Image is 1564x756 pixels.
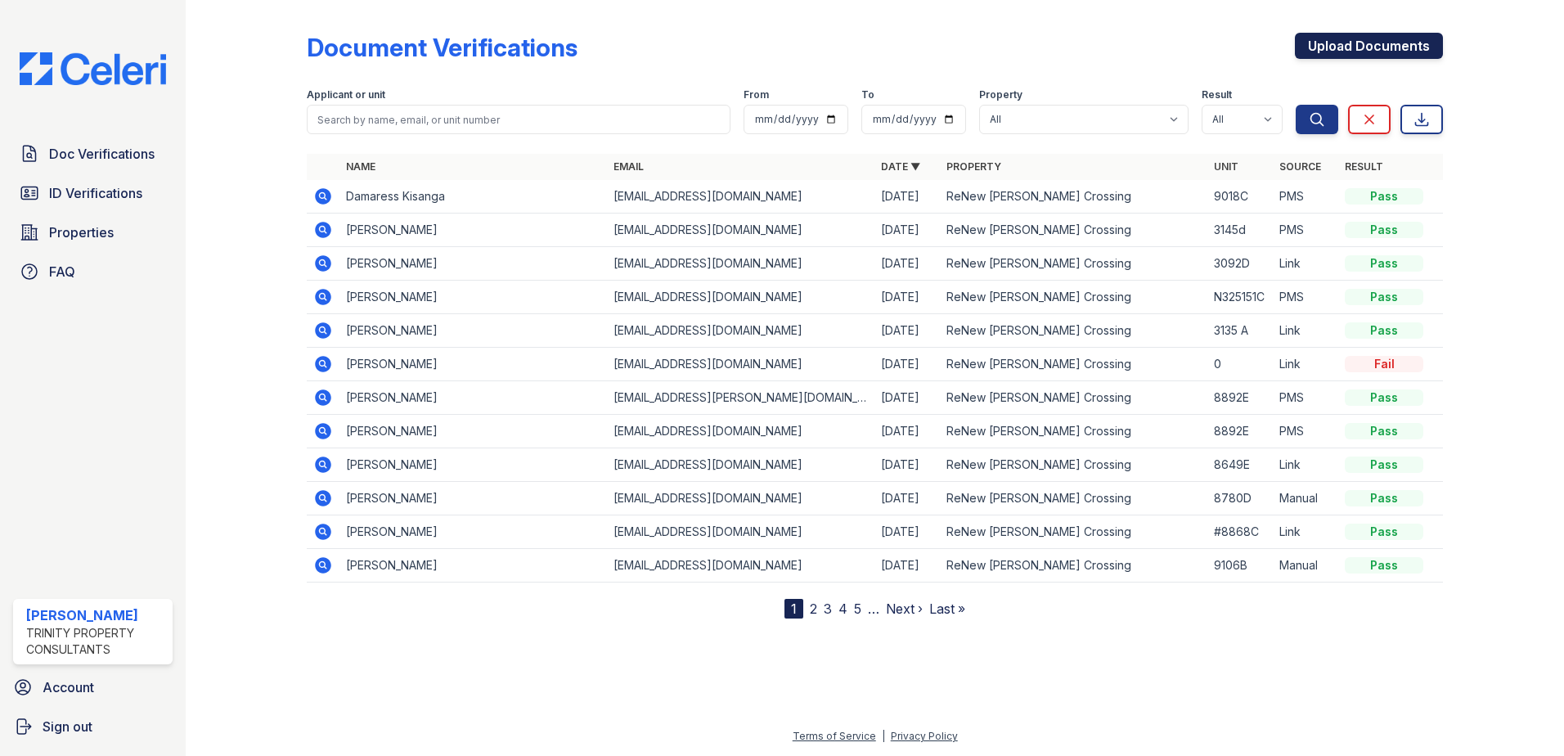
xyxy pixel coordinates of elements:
a: 2 [810,601,817,617]
td: ReNew [PERSON_NAME] Crossing [940,515,1207,549]
td: ReNew [PERSON_NAME] Crossing [940,180,1207,214]
td: [DATE] [874,482,940,515]
td: [DATE] [874,314,940,348]
a: 5 [854,601,861,617]
span: … [868,599,879,619]
td: [EMAIL_ADDRESS][DOMAIN_NAME] [607,515,874,549]
td: 0 [1207,348,1273,381]
td: 9018C [1207,180,1273,214]
div: Pass [1345,557,1423,574]
td: [PERSON_NAME] [339,482,607,515]
span: Sign out [43,717,92,736]
div: Pass [1345,490,1423,506]
td: [EMAIL_ADDRESS][DOMAIN_NAME] [607,247,874,281]
td: ReNew [PERSON_NAME] Crossing [940,314,1207,348]
td: 8649E [1207,448,1273,482]
td: [PERSON_NAME] [339,281,607,314]
td: [PERSON_NAME] [339,515,607,549]
td: [PERSON_NAME] [339,415,607,448]
a: FAQ [13,255,173,288]
div: Pass [1345,222,1423,238]
div: Pass [1345,188,1423,205]
td: N325151C [1207,281,1273,314]
td: Link [1273,448,1338,482]
a: Last » [929,601,965,617]
td: ReNew [PERSON_NAME] Crossing [940,281,1207,314]
td: [PERSON_NAME] [339,549,607,583]
td: Link [1273,348,1338,381]
span: Doc Verifications [49,144,155,164]
div: Pass [1345,322,1423,339]
td: 8892E [1207,381,1273,415]
td: 3135 A [1207,314,1273,348]
a: Name [346,160,375,173]
td: [EMAIL_ADDRESS][DOMAIN_NAME] [607,180,874,214]
td: [EMAIL_ADDRESS][DOMAIN_NAME] [607,348,874,381]
td: [EMAIL_ADDRESS][DOMAIN_NAME] [607,549,874,583]
td: ReNew [PERSON_NAME] Crossing [940,247,1207,281]
td: ReNew [PERSON_NAME] Crossing [940,549,1207,583]
td: [EMAIL_ADDRESS][DOMAIN_NAME] [607,448,874,482]
td: [DATE] [874,247,940,281]
td: [DATE] [874,549,940,583]
td: Manual [1273,482,1338,515]
td: Damaress Kisanga [339,180,607,214]
input: Search by name, email, or unit number [307,105,730,134]
td: [PERSON_NAME] [339,247,607,281]
div: | [882,730,885,742]
td: [PERSON_NAME] [339,448,607,482]
td: [PERSON_NAME] [339,348,607,381]
div: Pass [1345,524,1423,540]
label: Result [1202,88,1232,101]
td: 8892E [1207,415,1273,448]
a: Property [946,160,1001,173]
td: [DATE] [874,180,940,214]
td: [EMAIL_ADDRESS][DOMAIN_NAME] [607,482,874,515]
td: ReNew [PERSON_NAME] Crossing [940,348,1207,381]
td: 3092D [1207,247,1273,281]
div: 1 [784,599,803,619]
a: Next › [886,601,923,617]
td: [EMAIL_ADDRESS][DOMAIN_NAME] [607,281,874,314]
a: Properties [13,216,173,249]
a: Date ▼ [881,160,920,173]
label: From [744,88,769,101]
td: 8780D [1207,482,1273,515]
td: Link [1273,314,1338,348]
td: [EMAIL_ADDRESS][DOMAIN_NAME] [607,415,874,448]
a: Privacy Policy [891,730,958,742]
td: #8868C [1207,515,1273,549]
td: [DATE] [874,281,940,314]
td: ReNew [PERSON_NAME] Crossing [940,448,1207,482]
a: 4 [838,601,847,617]
td: ReNew [PERSON_NAME] Crossing [940,415,1207,448]
a: Email [613,160,644,173]
td: PMS [1273,214,1338,247]
td: PMS [1273,180,1338,214]
td: [PERSON_NAME] [339,214,607,247]
td: [PERSON_NAME] [339,314,607,348]
div: Pass [1345,255,1423,272]
div: Pass [1345,457,1423,473]
td: Manual [1273,549,1338,583]
td: Link [1273,247,1338,281]
td: ReNew [PERSON_NAME] Crossing [940,482,1207,515]
a: Sign out [7,710,179,743]
label: To [861,88,874,101]
td: 3145d [1207,214,1273,247]
a: Doc Verifications [13,137,173,170]
td: [DATE] [874,515,940,549]
a: Result [1345,160,1383,173]
td: [EMAIL_ADDRESS][DOMAIN_NAME] [607,314,874,348]
div: [PERSON_NAME] [26,605,166,625]
span: ID Verifications [49,183,142,203]
div: Pass [1345,289,1423,305]
div: Fail [1345,356,1423,372]
td: [DATE] [874,214,940,247]
td: PMS [1273,281,1338,314]
a: Source [1279,160,1321,173]
a: Account [7,671,179,704]
div: Pass [1345,389,1423,406]
td: [DATE] [874,348,940,381]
